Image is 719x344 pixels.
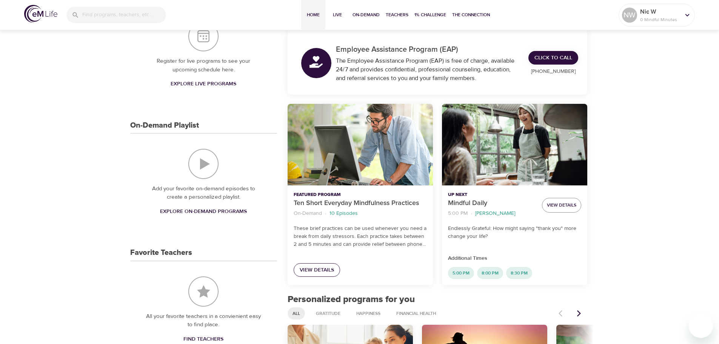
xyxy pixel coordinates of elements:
div: 5:00 PM [448,267,474,279]
div: NW [622,8,637,23]
span: Live [328,11,346,19]
button: Next items [571,305,587,322]
span: View Details [300,265,334,275]
span: Financial Health [392,310,440,317]
p: Featured Program [294,191,427,198]
p: All your favorite teachers in a convienient easy to find place. [145,312,262,329]
div: Financial Health [391,307,441,319]
a: Explore On-Demand Programs [157,205,250,219]
span: View Details [547,201,576,209]
span: 8:00 PM [477,270,503,276]
input: Find programs, teachers, etc... [82,7,166,23]
img: On-Demand Playlist [188,149,219,179]
p: 5:00 PM [448,210,468,218]
button: Mindful Daily [442,104,587,186]
p: Employee Assistance Program (EAP) [336,44,520,55]
p: Endlessly Grateful: How might saying "thank you" more change your life? [448,225,581,241]
div: 8:00 PM [477,267,503,279]
img: Favorite Teachers [188,276,219,307]
span: Explore On-Demand Programs [160,207,247,216]
p: Nic W [640,7,680,16]
div: Happiness [351,307,385,319]
iframe: Button to launch messaging window [689,314,713,338]
p: [PHONE_NUMBER] [528,68,578,76]
span: 8:30 PM [506,270,532,276]
span: Gratitude [311,310,345,317]
li: · [471,208,472,219]
li: · [325,208,326,219]
div: Gratitude [311,307,345,319]
h3: Favorite Teachers [130,248,192,257]
p: 10 Episodes [329,210,358,218]
p: Add your favorite on-demand episodes to create a personalized playlist. [145,185,262,202]
a: Explore Live Programs [168,77,239,91]
span: On-Demand [353,11,380,19]
p: These brief practices can be used whenever you need a break from daily stressors. Each practice t... [294,225,427,248]
h3: On-Demand Playlist [130,121,199,130]
h2: Personalized programs for you [288,294,588,305]
div: All [288,307,305,319]
p: Ten Short Everyday Mindfulness Practices [294,198,427,208]
p: Up Next [448,191,536,198]
span: Happiness [352,310,385,317]
img: logo [24,5,57,23]
p: On-Demand [294,210,322,218]
span: 5:00 PM [448,270,474,276]
span: Find Teachers [183,335,223,344]
div: 8:30 PM [506,267,532,279]
button: Ten Short Everyday Mindfulness Practices [288,104,433,186]
span: Teachers [386,11,408,19]
span: Click to Call [534,53,572,63]
p: Register for live programs to see your upcoming schedule here. [145,57,262,74]
span: All [288,310,305,317]
nav: breadcrumb [448,208,536,219]
p: Mindful Daily [448,198,536,208]
span: Explore Live Programs [171,79,236,89]
p: [PERSON_NAME] [475,210,515,218]
img: Your Live Schedule [188,21,219,51]
span: The Connection [452,11,490,19]
p: 0 Mindful Minutes [640,16,680,23]
a: View Details [294,263,340,277]
span: 1% Challenge [414,11,446,19]
span: Home [304,11,322,19]
button: View Details [542,198,581,213]
nav: breadcrumb [294,208,427,219]
a: Click to Call [528,51,578,65]
p: Additional Times [448,255,581,262]
div: The Employee Assistance Program (EAP) is free of charge, available 24/7 and provides confidential... [336,57,520,83]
